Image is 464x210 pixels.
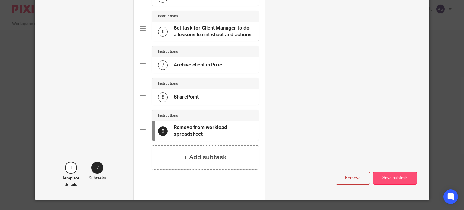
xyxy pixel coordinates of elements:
[174,124,253,137] h4: Remove from workload spreadsheet
[158,113,178,118] h4: Instructions
[65,162,77,174] div: 1
[158,92,168,102] div: 8
[174,94,199,100] h4: SharePoint
[158,27,168,37] div: 6
[62,175,79,188] p: Template details
[158,14,178,19] h4: Instructions
[158,81,178,86] h4: Instructions
[336,172,370,185] button: Remove
[91,162,103,174] div: 2
[158,60,168,70] div: 7
[174,25,253,38] h4: Set task for Client Manager to do a lessons learnt sheet and actions
[184,153,227,162] h4: + Add subtask
[158,126,168,136] div: 9
[158,49,178,54] h4: Instructions
[373,172,417,185] button: Save subtask
[89,175,106,181] p: Subtasks
[174,62,222,68] h4: Archive client in Pixie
